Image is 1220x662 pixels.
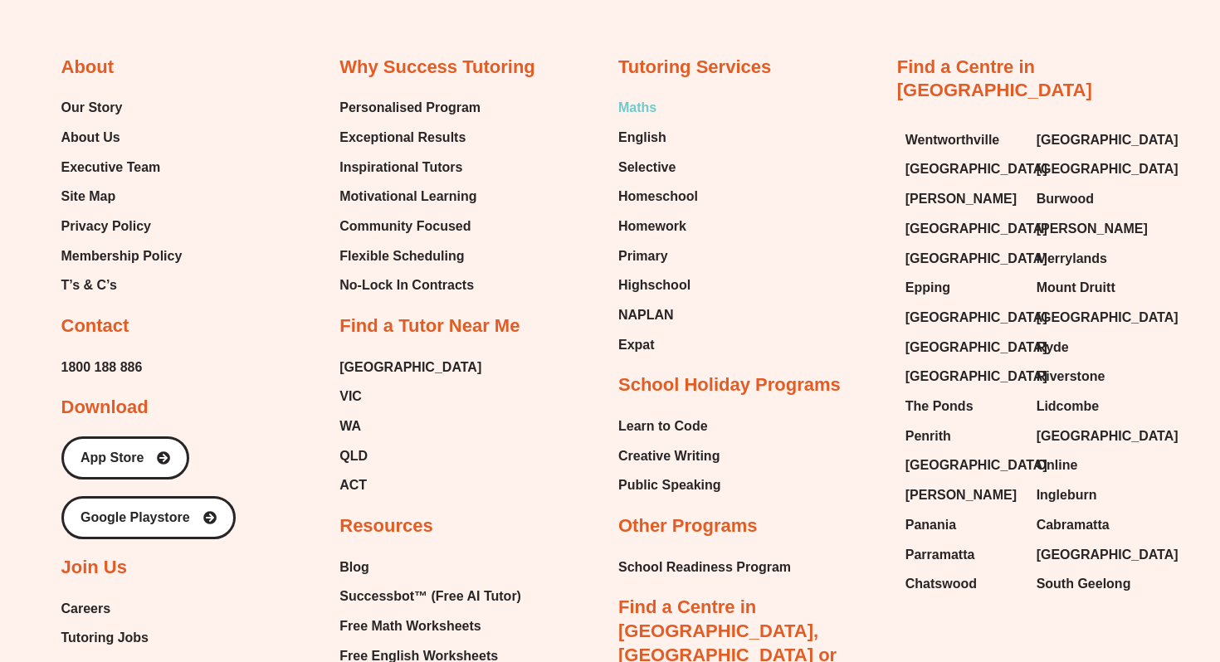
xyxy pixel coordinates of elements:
span: VIC [339,384,362,409]
span: Free Math Worksheets [339,614,481,639]
a: Lidcombe [1037,394,1151,419]
a: [GEOGRAPHIC_DATA] [905,246,1020,271]
a: Careers [61,596,204,621]
span: QLD [339,444,368,469]
span: Burwood [1037,187,1094,212]
span: 1800 188 886 [61,355,143,380]
a: Epping [905,275,1020,300]
span: Creative Writing [618,444,720,469]
a: Merrylands [1037,246,1151,271]
a: Learn to Code [618,414,721,439]
a: Primary [618,244,698,269]
a: [GEOGRAPHIC_DATA] [905,157,1020,182]
span: Penrith [905,424,951,449]
span: Inspirational Tutors [339,155,462,180]
h2: Resources [339,514,433,538]
a: [GEOGRAPHIC_DATA] [905,453,1020,478]
a: Community Focused [339,214,481,239]
span: Chatswood [905,572,977,596]
a: Blog [339,555,538,580]
a: T’s & C’s [61,273,183,298]
span: [PERSON_NAME] [1037,217,1148,241]
a: Chatswood [905,572,1020,596]
span: [GEOGRAPHIC_DATA] [905,217,1047,241]
span: Mount Druitt [1037,275,1115,300]
span: App Store [81,451,144,465]
span: [GEOGRAPHIC_DATA] [905,453,1047,478]
h2: Join Us [61,556,127,580]
a: Selective [618,155,698,180]
span: Highschool [618,273,691,298]
a: Homework [618,214,698,239]
span: Epping [905,275,950,300]
a: App Store [61,436,189,479]
span: Careers [61,596,111,621]
span: Online [1037,453,1078,478]
a: WA [339,414,481,439]
span: Primary [618,244,668,269]
h2: Download [61,396,149,420]
span: Learn to Code [618,414,708,439]
h2: Tutoring Services [618,56,771,80]
h2: Other Programs [618,514,758,538]
span: Merrylands [1037,246,1107,271]
span: Homework [618,214,686,239]
span: [GEOGRAPHIC_DATA] [905,364,1047,389]
a: Flexible Scheduling [339,244,481,269]
span: [GEOGRAPHIC_DATA] [905,305,1047,330]
a: Public Speaking [618,473,721,498]
a: [PERSON_NAME] [1037,217,1151,241]
a: About Us [61,125,183,150]
a: Motivational Learning [339,184,481,209]
h2: About [61,56,115,80]
span: [GEOGRAPHIC_DATA] [1037,128,1179,153]
h2: Find a Tutor Near Me [339,314,520,338]
span: Flexible Scheduling [339,244,464,269]
a: Google Playstore [61,496,236,539]
a: [GEOGRAPHIC_DATA] [1037,305,1151,330]
a: NAPLAN [618,303,698,328]
a: Burwood [1037,187,1151,212]
a: No-Lock In Contracts [339,273,481,298]
a: [GEOGRAPHIC_DATA] [905,305,1020,330]
a: ACT [339,473,481,498]
span: Selective [618,155,676,180]
a: Maths [618,95,698,120]
a: [PERSON_NAME] [905,483,1020,508]
a: Tutoring Jobs [61,625,204,650]
a: Wentworthville [905,128,1020,153]
h2: School Holiday Programs [618,373,841,397]
a: [GEOGRAPHIC_DATA] [1037,424,1151,449]
span: Privacy Policy [61,214,152,239]
a: Personalised Program [339,95,481,120]
span: Lidcombe [1037,394,1100,419]
a: Privacy Policy [61,214,183,239]
span: [PERSON_NAME] [905,483,1017,508]
a: Inspirational Tutors [339,155,481,180]
a: [GEOGRAPHIC_DATA] [905,217,1020,241]
span: No-Lock In Contracts [339,273,474,298]
span: Riverstone [1037,364,1105,389]
span: School Readiness Program [618,555,791,580]
a: Homeschool [618,184,698,209]
span: Executive Team [61,155,161,180]
a: VIC [339,384,481,409]
span: Community Focused [339,214,471,239]
span: The Ponds [905,394,974,419]
a: Highschool [618,273,698,298]
span: Maths [618,95,656,120]
span: Wentworthville [905,128,1000,153]
a: Exceptional Results [339,125,481,150]
a: [GEOGRAPHIC_DATA] [1037,157,1151,182]
span: Successbot™ (Free AI Tutor) [339,584,521,609]
a: Site Map [61,184,183,209]
span: Tutoring Jobs [61,625,149,650]
a: [GEOGRAPHIC_DATA] [905,335,1020,360]
span: Expat [618,333,655,358]
span: [GEOGRAPHIC_DATA] [339,355,481,380]
span: Google Playstore [81,511,190,524]
span: About Us [61,125,120,150]
span: English [618,125,666,150]
span: Blog [339,555,369,580]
